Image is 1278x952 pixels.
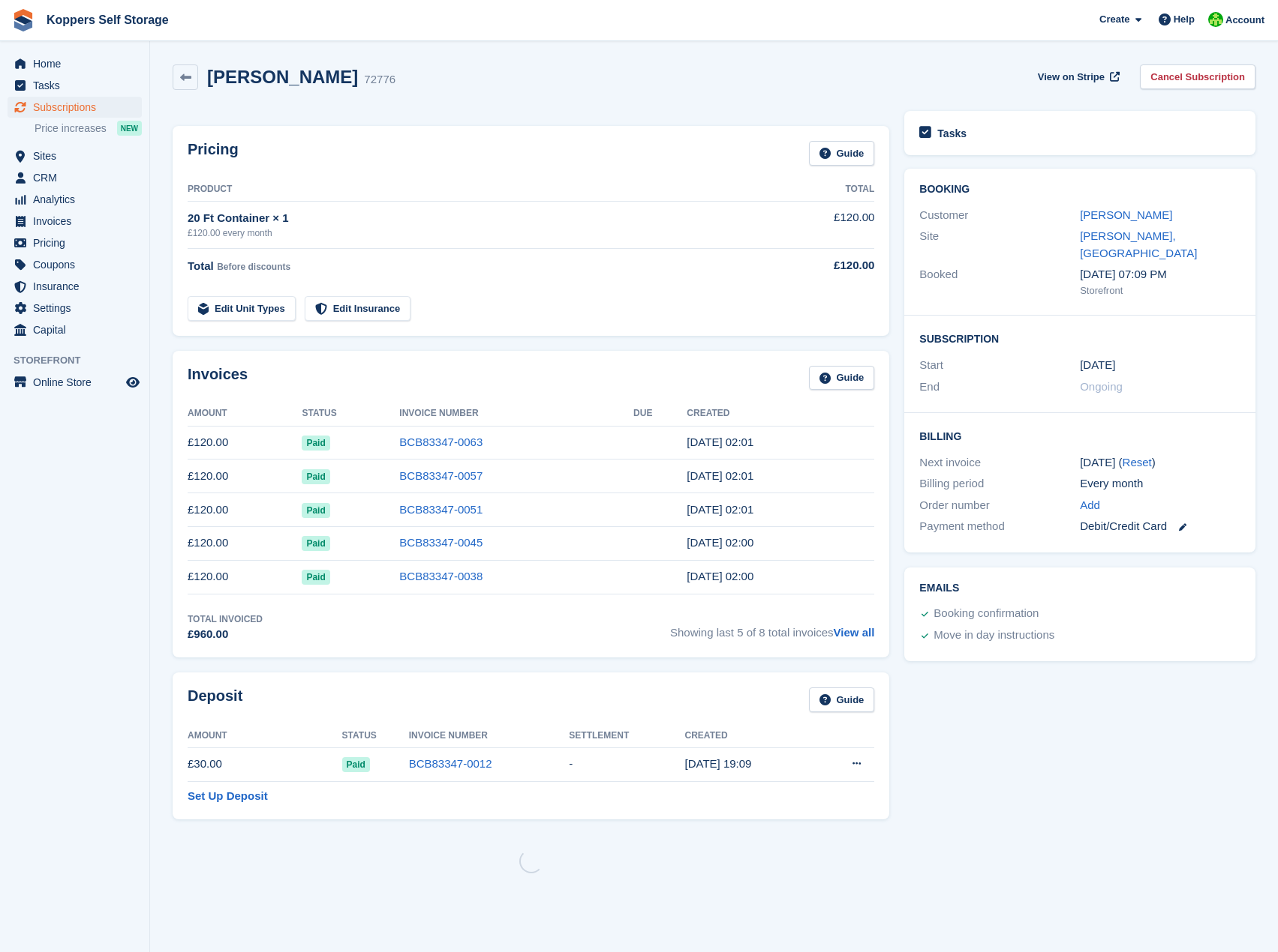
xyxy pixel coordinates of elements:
[687,402,874,426] th: Created
[768,178,874,202] th: Total
[35,121,107,136] span: Price increases
[188,226,768,240] div: £120.00 every month
[33,372,123,393] span: Online Store
[8,298,142,319] a: menu
[1123,456,1152,469] a: Reset
[217,262,290,272] span: Before discounts
[670,612,874,643] span: Showing last 5 of 8 total invoices
[8,189,142,210] a: menu
[8,319,142,340] a: menu
[1080,454,1240,472] div: [DATE] ( )
[33,97,123,118] span: Subscriptions
[1080,497,1100,514] a: Add
[8,53,142,74] a: menu
[8,232,142,253] a: menu
[8,97,142,118] a: menu
[33,53,123,74] span: Home
[1080,380,1123,393] span: Ongoing
[934,605,1039,623] div: Booking confirmation
[188,259,214,272] span: Total
[188,141,239,166] h2: Pricing
[919,207,1080,224] div: Customer
[302,402,399,426] th: Status
[919,475,1080,492] div: Billing period
[919,518,1080,535] div: Payment method
[1080,229,1197,259] a: [PERSON_NAME], [GEOGRAPHIC_DATA]
[35,120,142,136] a: Price increases NEW
[12,9,35,31] img: stora-icon-8386f47178a22dfd0bd8f6a31ec36ba5ce8667c1dd55bd0f319d3a0aa187defe.svg
[8,254,142,275] a: menu
[768,257,874,274] div: £120.00
[399,469,483,482] a: BCB83347-0057
[188,296,296,321] a: Edit Unit Types
[1174,12,1195,27] span: Help
[399,402,633,426] th: Invoice Number
[409,724,570,748] th: Invoice Number
[33,189,123,210] span: Analytics
[1038,70,1105,85] span: View on Stripe
[399,536,483,549] a: BCB83347-0045
[919,582,1240,594] h2: Emails
[33,167,123,188] span: CRM
[919,331,1240,346] h2: Subscription
[8,75,142,96] a: menu
[934,627,1054,645] div: Move in day instructions
[1080,357,1115,374] time: 2025-02-15 01:00:00 UTC
[302,469,329,484] span: Paid
[1080,283,1240,298] div: Storefront
[1080,475,1240,492] div: Every month
[809,366,875,391] a: Guide
[919,228,1080,262] div: Site
[809,687,875,712] a: Guide
[342,724,409,748] th: Status
[1080,518,1240,535] div: Debit/Credit Card
[188,493,302,527] td: £120.00
[399,503,483,516] a: BCB83347-0051
[937,127,967,140] h2: Tasks
[633,402,687,426] th: Due
[188,426,302,460] td: £120.00
[302,570,329,585] span: Paid
[188,788,268,805] a: Set Up Deposit
[33,254,123,275] span: Coupons
[188,687,242,712] h2: Deposit
[188,178,768,202] th: Product
[1080,266,1240,283] div: [DATE] 07:09 PM
[207,67,358,87] h2: [PERSON_NAME]
[685,757,752,770] time: 2025-02-14 19:09:49 UTC
[399,436,483,448] a: BCB83347-0063
[33,145,123,166] span: Sites
[919,428,1240,443] h2: Billing
[8,372,142,393] a: menu
[188,526,302,560] td: £120.00
[33,298,123,319] span: Settings
[188,402,302,426] th: Amount
[687,536,753,549] time: 2025-06-15 01:00:35 UTC
[188,210,768,227] div: 20 Ft Container × 1
[8,211,142,232] a: menu
[33,75,123,96] span: Tasks
[1208,12,1223,27] img: Laurene forey
[768,201,874,248] td: £120.00
[1032,64,1123,89] a: View on Stripe
[188,724,342,748] th: Amount
[919,497,1080,514] div: Order number
[569,724,684,748] th: Settlement
[687,570,753,582] time: 2025-05-15 01:00:39 UTC
[188,747,342,781] td: £30.00
[188,366,248,391] h2: Invoices
[409,757,492,770] a: BCB83347-0012
[919,454,1080,472] div: Next invoice
[342,757,370,772] span: Paid
[687,436,753,448] time: 2025-09-15 01:01:07 UTC
[302,503,329,518] span: Paid
[1140,64,1255,89] a: Cancel Subscription
[33,319,123,340] span: Capital
[305,296,411,321] a: Edit Insurance
[188,560,302,594] td: £120.00
[33,232,123,253] span: Pricing
[919,266,1080,298] div: Booked
[124,373,142,391] a: Preview store
[41,7,175,32] a: Koppers Self Storage
[302,436,329,451] span: Paid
